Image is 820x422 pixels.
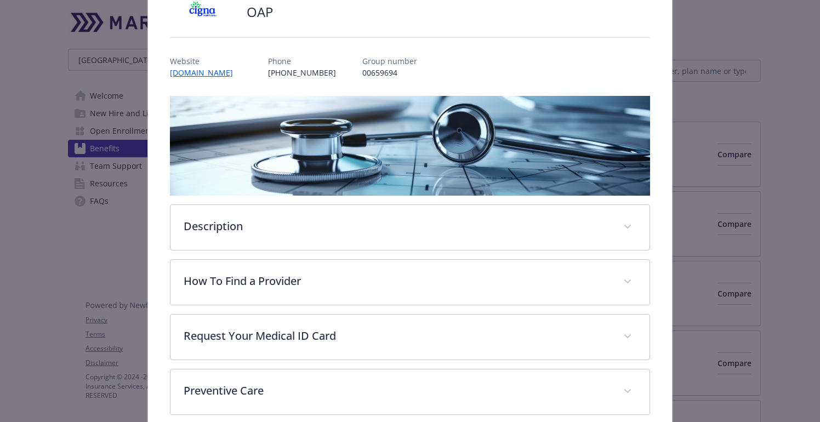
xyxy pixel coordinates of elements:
[170,369,649,414] div: Preventive Care
[247,3,273,21] h2: OAP
[268,55,336,67] p: Phone
[170,205,649,250] div: Description
[184,273,610,289] p: How To Find a Provider
[170,55,242,67] p: Website
[362,55,417,67] p: Group number
[362,67,417,78] p: 00659694
[184,383,610,399] p: Preventive Care
[184,218,610,235] p: Description
[170,96,650,196] img: banner
[268,67,336,78] p: [PHONE_NUMBER]
[184,328,610,344] p: Request Your Medical ID Card
[170,315,649,360] div: Request Your Medical ID Card
[170,67,242,78] a: [DOMAIN_NAME]
[170,260,649,305] div: How To Find a Provider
